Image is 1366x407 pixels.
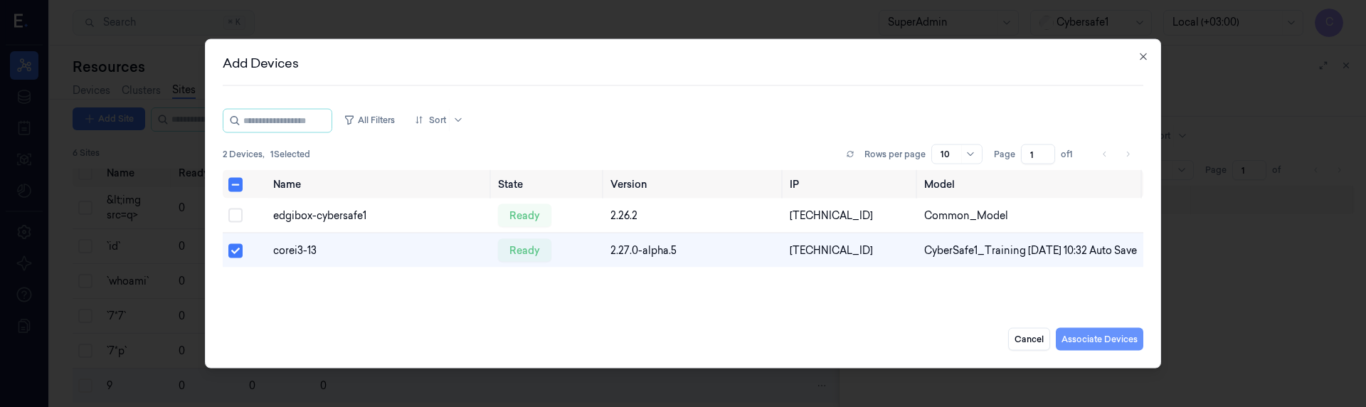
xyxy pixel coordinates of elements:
[498,239,551,262] div: ready
[994,148,1015,161] span: Page
[1056,327,1143,350] button: Associate Devices
[223,57,1143,70] h2: Add Devices
[610,208,778,223] div: 2.26.2
[492,170,605,199] th: State
[790,243,913,258] div: [TECHNICAL_ID]
[924,243,1138,258] div: CyberSafe1_Training [DATE] 10:32 Auto Save
[1008,327,1050,350] button: Cancel
[273,208,487,223] div: edgibox-cybersafe1
[605,170,784,199] th: Version
[273,243,487,258] div: corei3-13
[784,170,918,199] th: IP
[918,170,1143,199] th: Model
[498,204,551,227] div: ready
[228,208,243,223] button: Select row
[864,148,926,161] p: Rows per page
[610,243,778,258] div: 2.27.0-alpha.5
[228,244,243,258] button: Select row
[790,208,913,223] div: [TECHNICAL_ID]
[1095,144,1138,164] nav: pagination
[1061,148,1084,161] span: of 1
[924,208,1138,223] div: Common_Model
[228,178,243,192] button: Select all
[270,148,310,161] span: 1 Selected
[223,148,265,161] span: 2 Devices ,
[268,170,492,199] th: Name
[338,109,401,132] button: All Filters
